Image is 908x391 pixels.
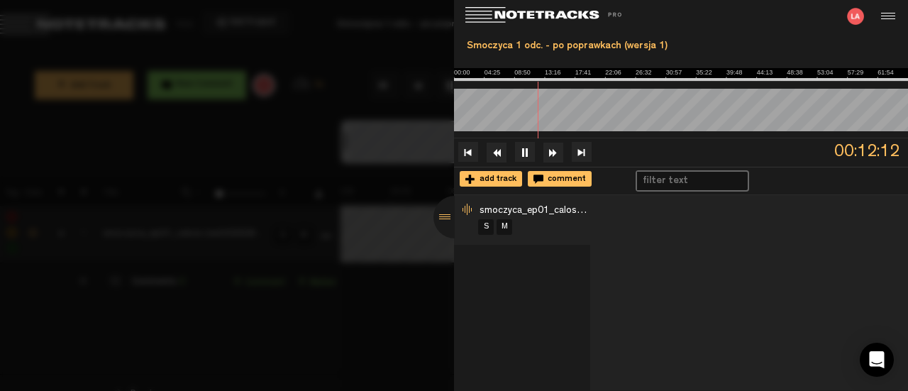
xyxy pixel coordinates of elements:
[528,171,592,187] div: comment
[454,68,908,81] img: ruler
[480,206,648,216] span: smoczyca_ep01_calosc [ver20250910]
[460,34,902,59] div: Smoczyca 1 odc. - po poprawkach (wersja 1)
[465,7,636,23] img: logo_white.svg
[847,8,864,25] img: letters
[475,175,516,184] span: add track
[543,175,586,184] span: comment
[834,138,908,165] span: 00:12:12
[497,219,512,235] a: M
[460,171,522,187] div: add track
[478,219,494,235] a: S
[860,343,894,377] div: Open Intercom Messenger
[637,172,734,190] input: filter text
